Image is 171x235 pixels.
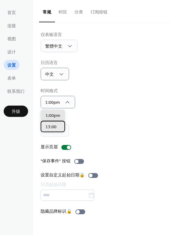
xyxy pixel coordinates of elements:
[4,47,20,57] a: 设计
[45,99,60,107] span: 1:00pm
[4,7,20,17] a: 首页
[4,73,20,83] a: 表单
[4,86,28,96] a: 联系我们
[45,124,56,130] span: 13:00
[41,144,58,150] div: 显示页眉
[7,23,16,29] span: 连接
[4,34,20,44] a: 视图
[41,88,74,94] div: 时间格式
[7,10,16,16] span: 首页
[41,32,76,38] div: 仪表板语言
[4,106,28,117] button: 升级
[45,42,62,51] span: 繁體中文
[7,49,16,56] span: 设计
[12,109,20,115] span: 升级
[7,36,16,42] span: 视图
[7,89,24,95] span: 联系我们
[41,158,71,164] div: "保存事件" 按钮
[4,60,20,70] a: 设置
[7,75,16,82] span: 表单
[41,60,68,66] div: 日历语言
[4,20,20,31] a: 连接
[7,62,16,69] span: 设置
[45,70,54,79] span: 中文
[45,113,60,119] span: 1:00pm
